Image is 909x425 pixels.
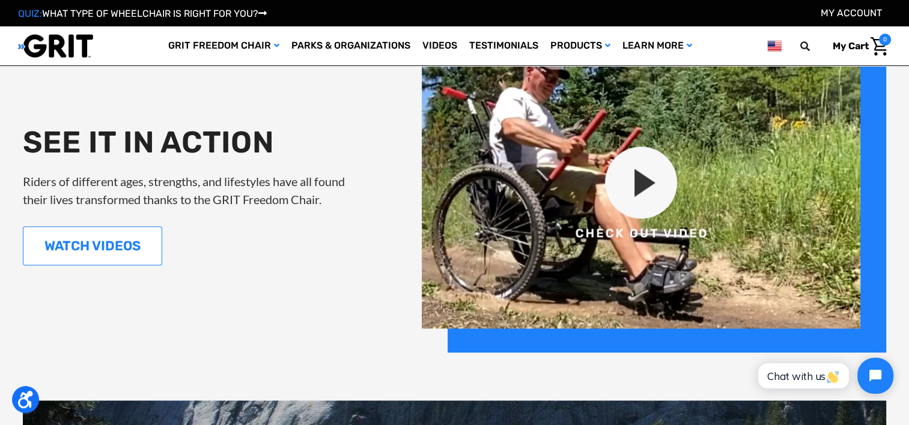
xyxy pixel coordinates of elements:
a: QUIZ:WHAT TYPE OF WHEELCHAIR IS RIGHT FOR YOU? [18,8,267,19]
span: Phone Number [198,49,263,61]
a: Testimonials [463,26,544,65]
a: WATCH VIDEOS [23,226,162,265]
img: Cart [871,37,888,56]
a: Parks & Organizations [285,26,416,65]
span: 0 [879,34,891,46]
img: GRIT All-Terrain Wheelchair and Mobility Equipment [18,34,93,58]
span: QUIZ: [18,8,42,19]
p: Riders of different ages, strengths, and lifestyles have all found their lives transformed thanks... [23,172,359,208]
h2: SEE IT IN ACTION [23,124,359,160]
a: Videos [416,26,463,65]
a: Account [821,7,882,19]
a: GRIT Freedom Chair [162,26,285,65]
iframe: Tidio Chat [745,348,904,404]
img: us.png [767,38,782,53]
a: Cart with 0 items [824,34,891,59]
span: My Cart [833,40,869,52]
a: Learn More [616,26,698,65]
input: Search [806,34,824,59]
a: Products [544,26,616,65]
img: group-120-2x.png [422,37,886,352]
